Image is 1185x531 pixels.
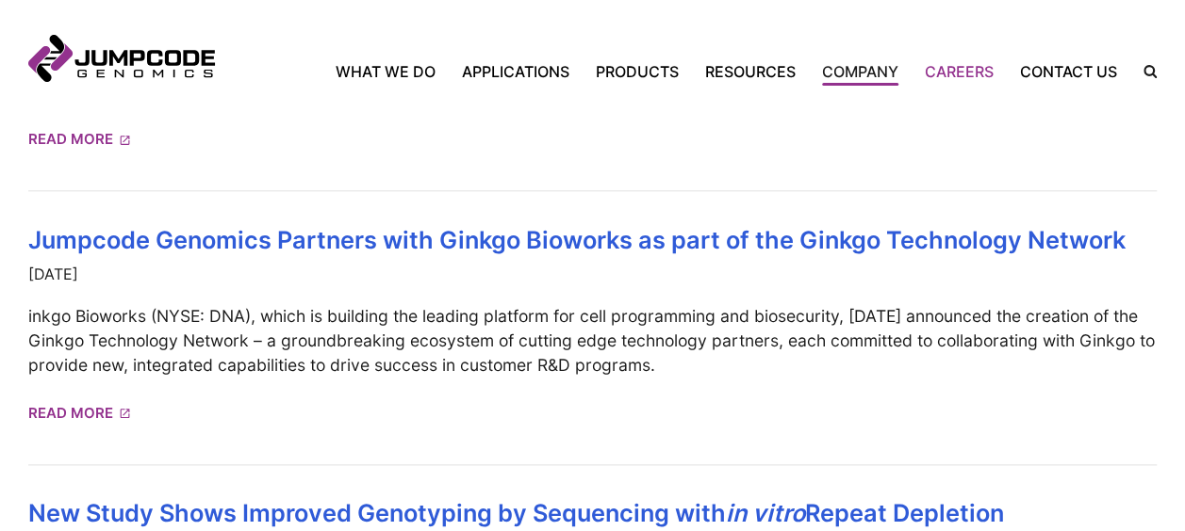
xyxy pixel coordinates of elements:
[336,60,449,83] a: What We Do
[912,60,1007,83] a: Careers
[449,60,583,83] a: Applications
[28,397,131,430] a: Read More
[1130,65,1157,78] label: Search the site.
[28,304,1157,378] p: inkgo Bioworks (NYSE: DNA), which is building the leading platform for cell programming and biose...
[692,60,809,83] a: Resources
[28,498,1004,527] a: New Study Shows Improved Genotyping by Sequencing within vitroRepeat Depletion
[28,123,131,156] a: Read More
[28,263,1157,285] time: [DATE]
[809,60,912,83] a: Company
[1007,60,1130,83] a: Contact Us
[215,60,1130,83] nav: Primary Navigation
[28,225,1126,254] a: Jumpcode Genomics Partners with Ginkgo Bioworks as part of the Ginkgo Technology Network
[583,60,692,83] a: Products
